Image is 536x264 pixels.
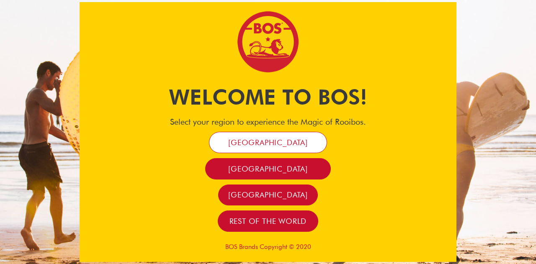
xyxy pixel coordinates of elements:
[80,243,456,251] p: BOS Brands Copyright © 2020
[218,185,318,206] a: [GEOGRAPHIC_DATA]
[80,117,456,127] h4: Select your region to experience the Magic of Rooibos.
[228,164,308,174] span: [GEOGRAPHIC_DATA]
[205,158,331,179] a: [GEOGRAPHIC_DATA]
[228,190,308,200] span: [GEOGRAPHIC_DATA]
[218,210,319,232] a: Rest of the world
[229,216,307,226] span: Rest of the world
[80,82,456,112] h1: Welcome to BOS!
[228,138,308,147] span: [GEOGRAPHIC_DATA]
[209,132,327,153] a: [GEOGRAPHIC_DATA]
[237,10,299,73] img: Bos Brands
